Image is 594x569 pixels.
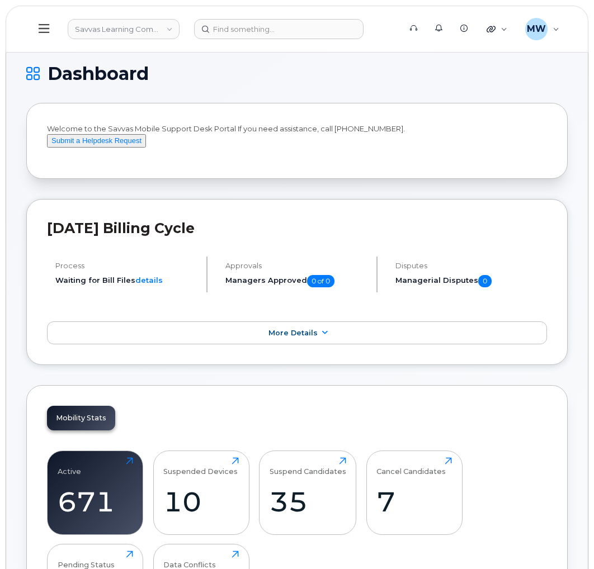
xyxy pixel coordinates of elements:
h5: Managers Approved [225,275,367,287]
h4: Approvals [225,262,367,270]
span: 0 [478,275,492,287]
h2: [DATE] Billing Cycle [47,220,547,236]
h5: Managerial Disputes [395,275,547,287]
a: Submit a Helpdesk Request [47,136,146,145]
div: Welcome to the Savvas Mobile Support Desk Portal If you need assistance, call [PHONE_NUMBER]. [47,124,547,158]
a: Cancel Candidates7 [376,457,452,529]
span: Dashboard [48,65,149,82]
span: 0 of 0 [307,275,334,287]
div: Suspend Candidates [270,457,346,476]
div: Pending Status [58,551,115,569]
a: Suspend Candidates35 [270,457,346,529]
a: details [135,276,163,284]
a: Active671 [58,457,133,529]
a: Suspended Devices10 [163,457,239,529]
div: Active [58,457,81,476]
div: Data Conflicts [163,551,216,569]
button: Submit a Helpdesk Request [47,134,146,148]
div: Suspended Devices [163,457,238,476]
div: 7 [376,485,452,518]
div: Cancel Candidates [376,457,446,476]
div: 35 [270,485,346,518]
div: 671 [58,485,133,518]
div: 10 [163,485,239,518]
h4: Disputes [395,262,547,270]
span: More Details [268,329,318,337]
iframe: Messenger Launcher [545,520,586,561]
li: Waiting for Bill Files [55,275,197,286]
h4: Process [55,262,197,270]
